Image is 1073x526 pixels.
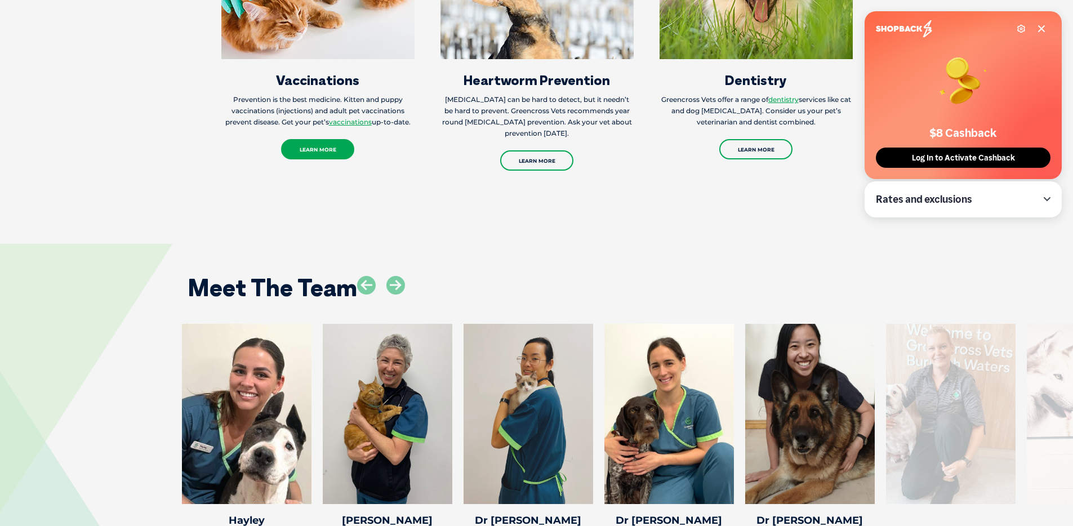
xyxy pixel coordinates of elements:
[768,95,799,104] a: dentistry
[500,150,573,171] a: Learn More
[440,73,634,87] h3: Heartworm Prevention
[221,94,415,128] p: Prevention is the best medicine. Kitten and puppy vaccinations (injections) and adult pet vaccina...
[745,515,875,525] h4: Dr [PERSON_NAME]
[719,139,792,159] a: Learn More
[221,73,415,87] h3: Vaccinations
[604,515,734,525] h4: Dr [PERSON_NAME]
[188,276,357,300] h2: Meet The Team
[323,515,452,525] h4: [PERSON_NAME]
[660,94,853,128] p: Greencross Vets offer a range of services like cat and dog [MEDICAL_DATA]. Consider us your pet’s...
[440,94,634,139] p: [MEDICAL_DATA] can be hard to detect, but it needn’t be hard to prevent. Greencross Vets recommen...
[329,118,372,126] a: vaccinations
[182,515,311,525] h4: Hayley
[660,73,853,87] h3: Dentistry
[281,139,354,159] a: Learn More
[464,515,593,525] h4: Dr [PERSON_NAME]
